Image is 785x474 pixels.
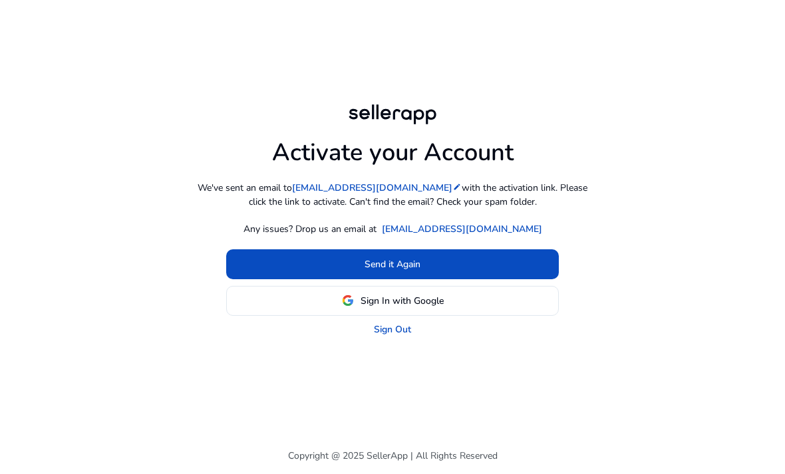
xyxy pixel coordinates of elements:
[226,286,559,316] button: Sign In with Google
[382,222,542,236] a: [EMAIL_ADDRESS][DOMAIN_NAME]
[361,294,444,308] span: Sign In with Google
[374,322,411,336] a: Sign Out
[292,181,462,195] a: [EMAIL_ADDRESS][DOMAIN_NAME]
[272,128,514,167] h1: Activate your Account
[365,257,420,271] span: Send it Again
[452,182,462,191] mat-icon: edit
[342,295,354,306] img: google-logo.svg
[226,249,559,279] button: Send it Again
[243,222,377,236] p: Any issues? Drop us an email at
[193,181,592,209] p: We've sent an email to with the activation link. Please click the link to activate. Can't find th...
